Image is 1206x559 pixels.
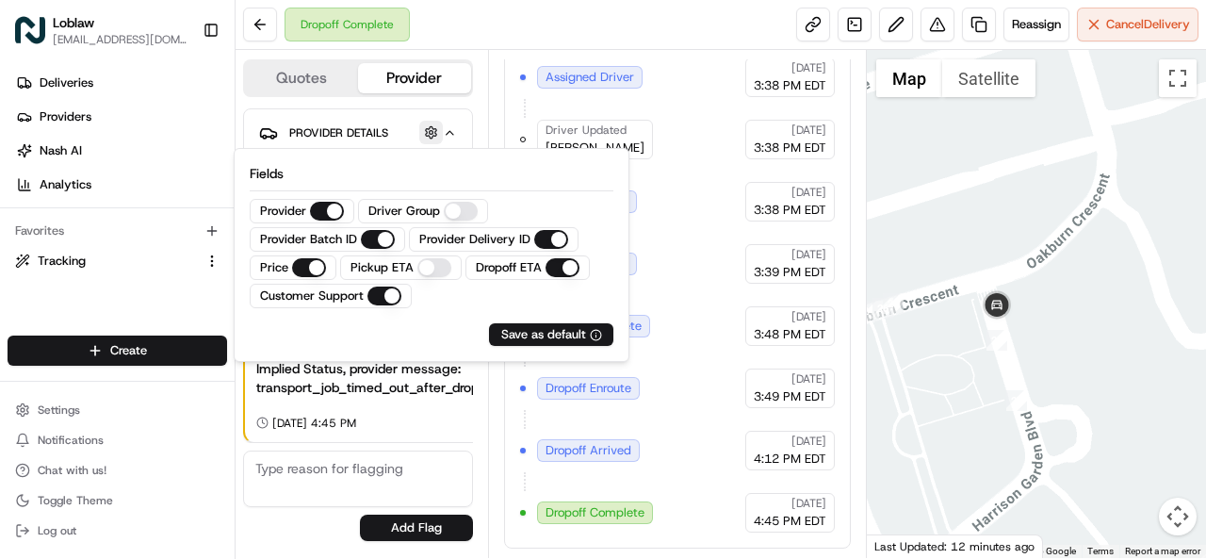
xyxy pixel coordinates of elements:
button: Quotes [245,63,358,93]
div: 24 [858,301,879,321]
button: Start new chat [320,186,343,208]
span: Chat with us! [38,463,106,478]
span: Driver Updated [546,123,627,138]
a: Powered byPylon [133,419,228,434]
div: Implied Status, provider message: transport_job_timed_out_after_dropoff_arrival [256,359,539,397]
button: CancelDelivery [1077,8,1198,41]
div: 26 [872,298,893,319]
span: Log out [38,523,76,538]
span: 3:49 PM EDT [754,388,826,405]
span: 3:38 PM EDT [754,140,826,156]
div: 22 [846,490,867,511]
p: Welcome 👋 [19,75,343,106]
span: [DATE] [791,434,826,449]
span: Toggle Theme [38,493,113,508]
img: Nash [19,19,57,57]
button: LoblawLoblaw[EMAIL_ADDRESS][DOMAIN_NAME] [8,8,195,53]
label: Provider Delivery ID [419,231,530,248]
div: 27 [1006,390,1027,411]
span: [DATE] 4:45 PM [272,416,356,431]
div: We're available if you need us! [85,199,259,214]
span: 9:56 AM [170,343,216,358]
span: Assigned Driver [546,69,634,86]
button: See all [292,241,343,264]
span: • [162,292,169,307]
button: Map camera controls [1159,498,1197,535]
button: Loblaw [53,13,94,32]
span: Provider Details [289,125,388,140]
a: Open this area in Google Maps (opens a new window) [872,534,934,558]
button: [EMAIL_ADDRESS][DOMAIN_NAME] [53,32,187,47]
input: Clear [49,122,311,141]
div: Favorites [8,216,227,246]
button: Log out [8,518,227,544]
span: Settings [38,403,80,418]
label: Pickup ETA [350,259,414,276]
label: Customer Support [260,288,364,304]
span: [DATE] [791,60,826,75]
img: Loblaw [15,15,45,45]
span: Dropoff Complete [546,504,644,521]
button: Save as default [501,326,602,343]
button: Provider Details [259,117,457,148]
button: Settings [8,397,227,423]
span: [DATE] [791,123,826,138]
button: Save as default [489,323,613,346]
span: Analytics [40,176,91,193]
button: Notifications [8,427,227,453]
div: Past conversations [19,245,126,260]
label: Provider Batch ID [260,231,357,248]
span: 4:12 PM EDT [754,451,826,468]
div: 19 [846,488,867,509]
button: Create [8,336,227,366]
span: [DATE] [791,185,826,200]
span: Deliveries [40,74,93,91]
span: Pylon [187,419,228,434]
label: Driver Group [368,203,440,220]
span: Tracking [38,253,86,270]
a: Nash AI [8,136,235,166]
span: Nash AI [40,142,82,159]
span: 3:38 PM EDT [754,202,826,219]
p: Fields [250,164,613,183]
span: Notifications [38,433,104,448]
div: 28 [986,330,1007,351]
span: 4:45 PM EDT [754,513,826,530]
span: Create [110,342,147,359]
span: Dropoff Arrived [546,442,631,459]
span: 3:39 PM EDT [754,264,826,281]
span: 10:49 AM [172,292,226,307]
div: 25 [883,293,904,314]
span: Cancel Delivery [1106,16,1190,33]
span: [DATE] [791,309,826,324]
span: Dropoff Enroute [546,380,631,397]
a: Tracking [15,253,197,270]
button: Chat with us! [8,457,227,484]
button: Provider [358,63,471,93]
span: [DATE] [791,371,826,386]
label: Dropoff ETA [476,259,542,276]
button: Toggle fullscreen view [1159,59,1197,97]
img: 1727276513143-84d647e1-66c0-4f92-a045-3c9f9f5dfd92 [40,180,73,214]
div: Start new chat [85,180,309,199]
span: 3:38 PM EDT [754,77,826,94]
button: Add Flag [360,515,473,541]
button: Reassign [1003,8,1069,41]
button: Tracking [8,246,227,276]
div: Last Updated: 12 minutes ago [867,534,1043,558]
a: Report a map error [1125,546,1200,556]
img: Google [872,534,934,558]
span: Loblaw 12 agents [58,292,158,307]
a: Terms (opens in new tab) [1087,546,1114,556]
img: Loblaw 12 agents [19,274,49,304]
a: Deliveries [8,68,235,98]
span: 3:48 PM EDT [754,326,826,343]
img: 1736555255976-a54dd68f-1ca7-489b-9aae-adbdc363a1c4 [38,344,53,359]
img: Klarizel Pensader [19,325,49,355]
span: Klarizel Pensader [58,343,155,358]
button: Show satellite imagery [942,59,1035,97]
span: [DATE] [791,247,826,262]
